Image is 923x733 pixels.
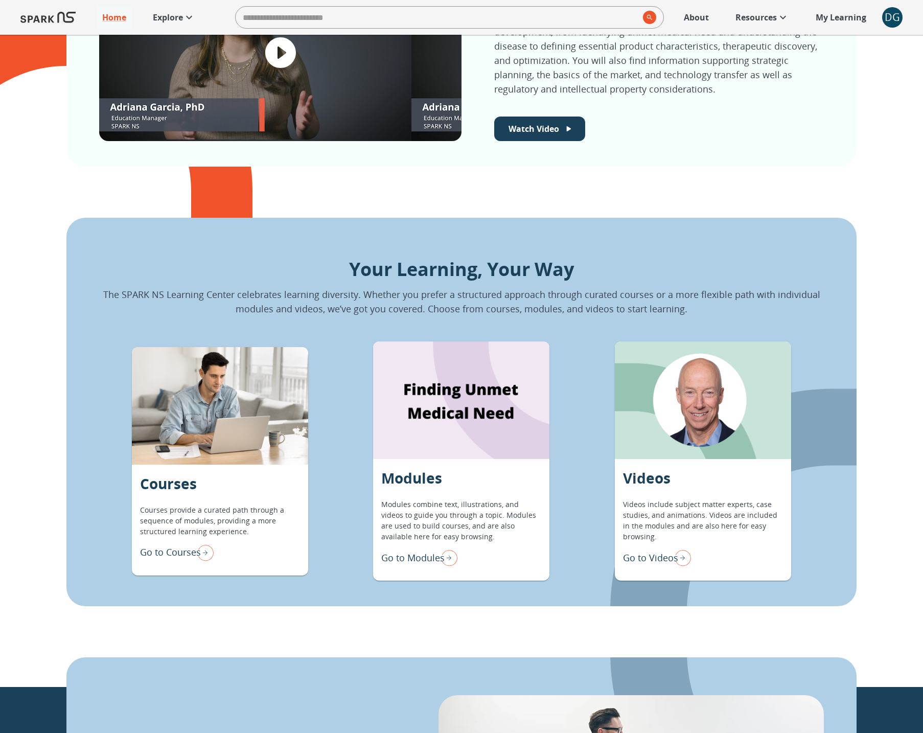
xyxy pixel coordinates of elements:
p: Go to Courses [140,545,201,559]
p: Go to Videos [623,551,678,565]
p: Videos include subject matter experts, case studies, and animations. Videos are included in the m... [623,499,783,542]
div: Videos [615,341,791,459]
div: Modules [373,341,549,459]
p: About [684,11,709,24]
div: Courses [132,347,308,465]
img: right arrow [437,547,457,568]
p: The SPARK NS Learning Center celebrates learning diversity. Whether you prefer a structured appro... [99,287,824,316]
p: Explore [153,11,183,24]
div: Go to Courses [140,542,214,563]
p: Resources [735,11,777,24]
p: Courses [140,473,197,494]
img: right arrow [193,542,214,563]
img: right arrow [671,547,691,568]
a: Explore [148,6,200,29]
div: Go to Videos [623,547,691,568]
p: Courses provide a curated path through a sequence of modules, providing a more structured learnin... [140,505,300,537]
p: Home [102,11,126,24]
img: Logo of SPARK at Stanford [20,5,76,30]
button: account of current user [882,7,903,28]
a: My Learning [811,6,872,29]
p: Modules [381,467,442,489]
button: Watch Welcome Video [494,117,585,141]
div: DG [882,7,903,28]
p: Modules combine text, illustrations, and videos to guide you through a topic. Modules are used to... [381,499,541,542]
button: search [639,7,656,28]
a: Home [97,6,131,29]
p: The Discover section covers foundational knowledge in drug discovery and development, from identi... [494,10,824,96]
p: Go to Modules [381,551,445,565]
p: My Learning [816,11,866,24]
p: Your Learning, Your Way [99,256,824,283]
a: Resources [730,6,794,29]
div: Go to Modules [381,547,457,568]
a: About [679,6,714,29]
p: Watch Video [509,123,559,135]
p: Videos [623,467,671,489]
button: play video [258,30,303,75]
